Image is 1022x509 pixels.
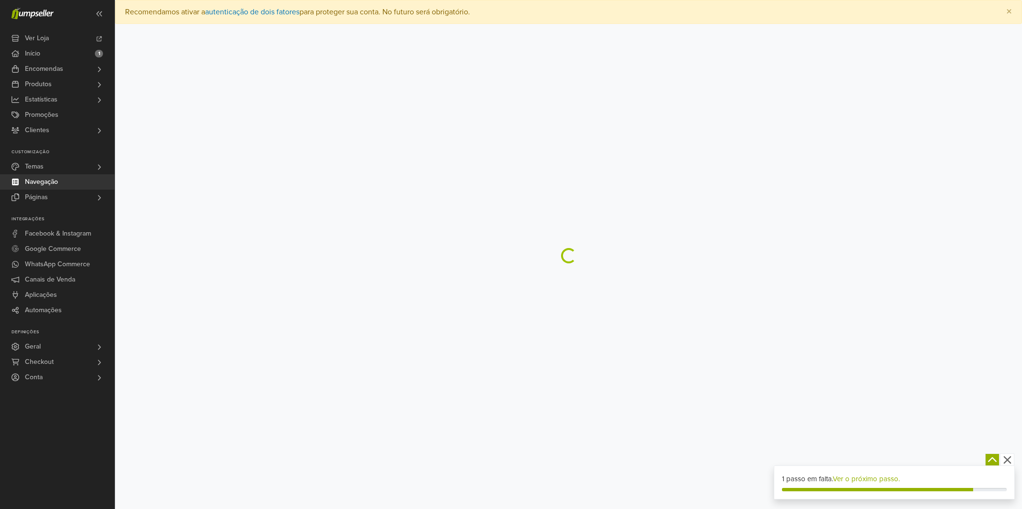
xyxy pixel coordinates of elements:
span: Geral [25,339,41,354]
span: Automações [25,303,62,318]
span: Início [25,46,40,61]
a: Ver o próximo passo. [833,475,900,483]
a: autenticação de dois fatores [205,7,299,17]
button: Close [997,0,1022,23]
span: 1 [95,50,103,57]
p: Integrações [11,216,115,222]
div: 1 passo em falta. [782,474,1007,485]
span: Temas [25,159,44,174]
span: Estatísticas [25,92,57,107]
span: Checkout [25,354,54,370]
span: Promoções [25,107,58,123]
span: Páginas [25,190,48,205]
p: Customização [11,149,115,155]
span: Conta [25,370,43,385]
span: WhatsApp Commerce [25,257,90,272]
p: Definições [11,329,115,335]
span: Navegação [25,174,58,190]
span: Google Commerce [25,241,81,257]
span: Facebook & Instagram [25,226,91,241]
span: × [1006,5,1012,19]
span: Canais de Venda [25,272,75,287]
span: Aplicações [25,287,57,303]
span: Clientes [25,123,49,138]
span: Ver Loja [25,31,49,46]
span: Produtos [25,77,52,92]
span: Encomendas [25,61,63,77]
